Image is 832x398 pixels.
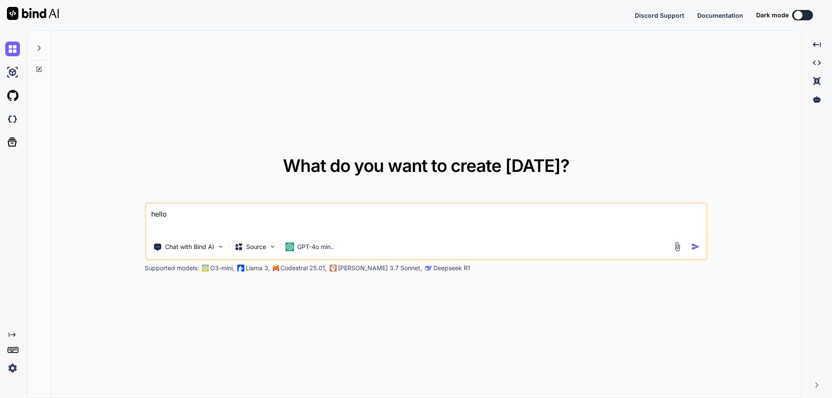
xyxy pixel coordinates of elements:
img: claude [329,265,336,272]
button: Discord Support [635,11,684,20]
img: attachment [673,242,682,252]
p: GPT-4o min.. [297,243,334,251]
span: Documentation [697,12,743,19]
img: icon [691,242,700,251]
img: Llama2 [237,265,244,272]
span: Dark mode [756,11,789,19]
span: Discord Support [635,12,684,19]
img: claude [425,265,432,272]
p: Chat with Bind AI [165,243,214,251]
img: GPT-4 [201,265,208,272]
img: ai-studio [5,65,20,80]
span: What do you want to create [DATE]? [283,155,569,176]
p: O3-mini, [210,264,234,272]
p: [PERSON_NAME] 3.7 Sonnet, [338,264,422,272]
img: settings [5,361,20,375]
p: Source [246,243,266,251]
button: Documentation [697,11,743,20]
textarea: hello [146,204,706,236]
img: darkCloudIdeIcon [5,112,20,126]
img: Pick Tools [217,243,224,250]
p: Deepseek R1 [433,264,470,272]
p: Supported models: [145,264,199,272]
img: chat [5,42,20,56]
img: githubLight [5,88,20,103]
p: Codestral 25.01, [280,264,327,272]
p: Llama 3, [246,264,270,272]
img: Bind AI [7,7,59,20]
img: Mistral-AI [273,265,279,271]
img: Pick Models [269,243,276,250]
img: GPT-4o mini [285,243,294,251]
